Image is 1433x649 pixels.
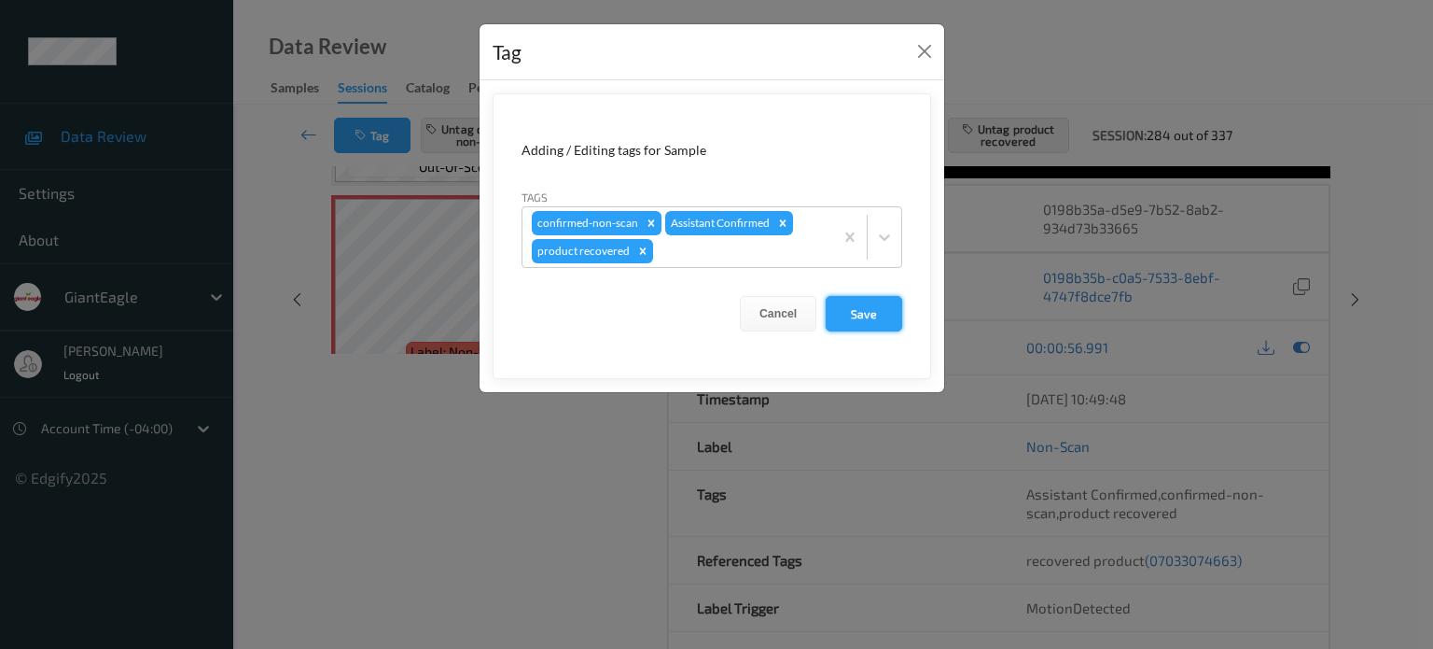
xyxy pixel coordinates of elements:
[532,239,633,263] div: product recovered
[911,38,938,64] button: Close
[522,141,902,160] div: Adding / Editing tags for Sample
[641,211,661,235] div: Remove confirmed-non-scan
[826,296,902,332] button: Save
[633,239,653,263] div: Remove product recovered
[522,189,548,205] label: Tags
[493,37,522,67] div: Tag
[665,211,772,235] div: Assistant Confirmed
[772,211,793,235] div: Remove Assistant Confirmed
[740,296,816,332] button: Cancel
[532,211,641,235] div: confirmed-non-scan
